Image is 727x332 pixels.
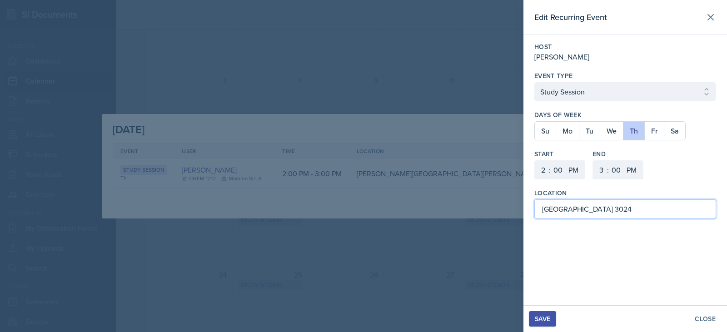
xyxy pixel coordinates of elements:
[535,315,550,322] div: Save
[593,149,643,159] label: End
[664,122,685,140] button: Sa
[535,122,556,140] button: Su
[534,51,716,62] div: [PERSON_NAME]
[623,122,644,140] button: Th
[534,188,567,198] label: Location
[607,164,609,175] div: :
[534,149,585,159] label: Start
[556,122,579,140] button: Mo
[534,11,607,24] h2: Edit Recurring Event
[579,122,600,140] button: Tu
[695,315,716,322] div: Close
[534,110,716,119] label: Days of Week
[529,311,556,327] button: Save
[534,71,573,80] label: Event Type
[689,311,722,327] button: Close
[534,199,716,218] input: Enter location
[534,42,716,51] label: Host
[549,164,551,175] div: :
[644,122,664,140] button: Fr
[600,122,623,140] button: We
